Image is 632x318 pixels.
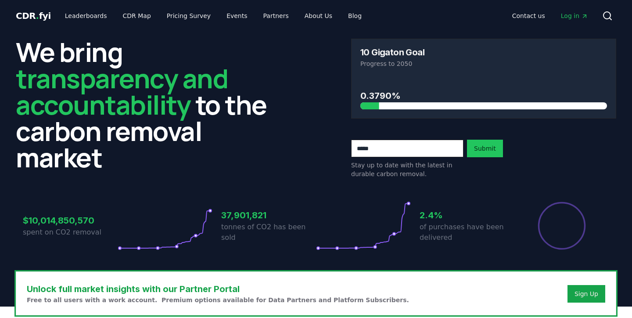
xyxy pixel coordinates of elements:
a: Log in [554,8,595,24]
div: Percentage of sales delivered [537,201,586,250]
span: Log in [561,11,588,20]
a: About Us [298,8,339,24]
p: Progress to 2050 [360,59,607,68]
nav: Main [58,8,369,24]
span: transparency and accountability [16,60,228,123]
a: Blog [341,8,369,24]
a: Sign Up [575,289,598,298]
p: spent on CO2 removal [23,227,118,238]
a: Contact us [505,8,552,24]
button: Sign Up [567,285,605,303]
h3: $10,014,850,570 [23,214,118,227]
h3: Unlock full market insights with our Partner Portal [27,282,409,296]
p: Free to all users with a work account. Premium options available for Data Partners and Platform S... [27,296,409,304]
a: Pricing Survey [160,8,218,24]
a: CDR.fyi [16,10,51,22]
a: Leaderboards [58,8,114,24]
a: Partners [256,8,296,24]
p: tonnes of CO2 has been sold [221,222,316,243]
h3: 0.3790% [360,89,607,102]
span: . [36,11,39,21]
h3: 10 Gigaton Goal [360,48,424,57]
h3: 2.4% [420,209,514,222]
a: CDR Map [116,8,158,24]
nav: Main [505,8,595,24]
span: CDR fyi [16,11,51,21]
a: Events [219,8,254,24]
p: Stay up to date with the latest in durable carbon removal. [351,161,463,178]
button: Submit [467,140,503,157]
p: of purchases have been delivered [420,222,514,243]
h3: 37,901,821 [221,209,316,222]
h2: We bring to the carbon removal market [16,39,281,170]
